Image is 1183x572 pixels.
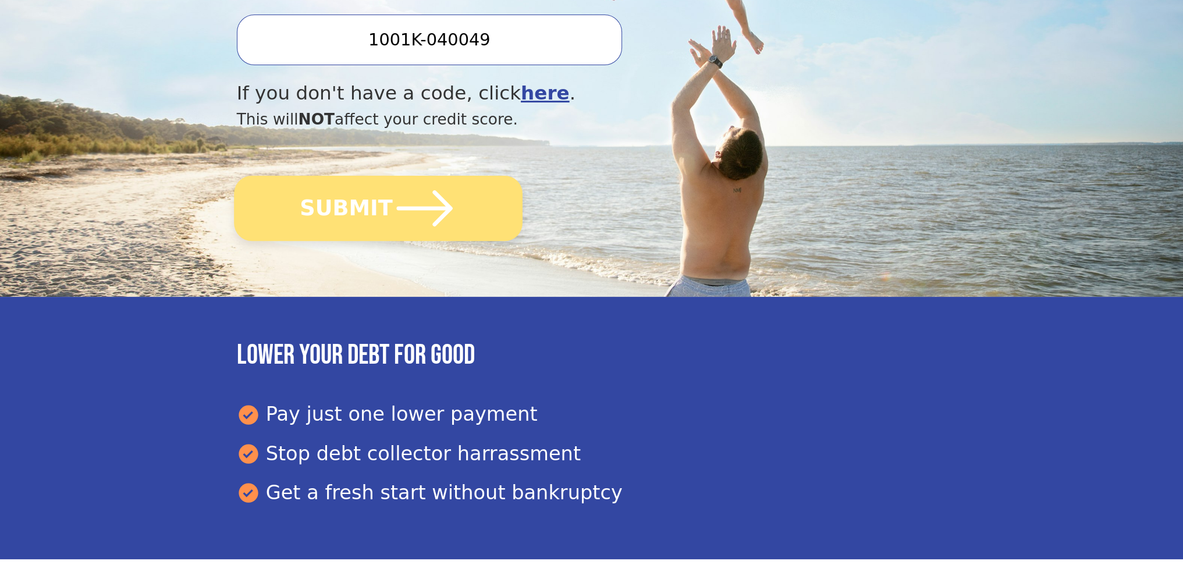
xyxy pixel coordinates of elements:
[299,110,335,128] span: NOT
[237,400,947,429] div: Pay just one lower payment
[237,439,947,468] div: Stop debt collector harrassment
[237,79,840,108] div: If you don't have a code, click .
[237,339,947,372] h3: Lower your debt for good
[234,176,523,241] button: SUBMIT
[237,15,622,65] input: Enter your Offer Code:
[521,82,570,104] a: here
[237,108,840,131] div: This will affect your credit score.
[237,478,947,507] div: Get a fresh start without bankruptcy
